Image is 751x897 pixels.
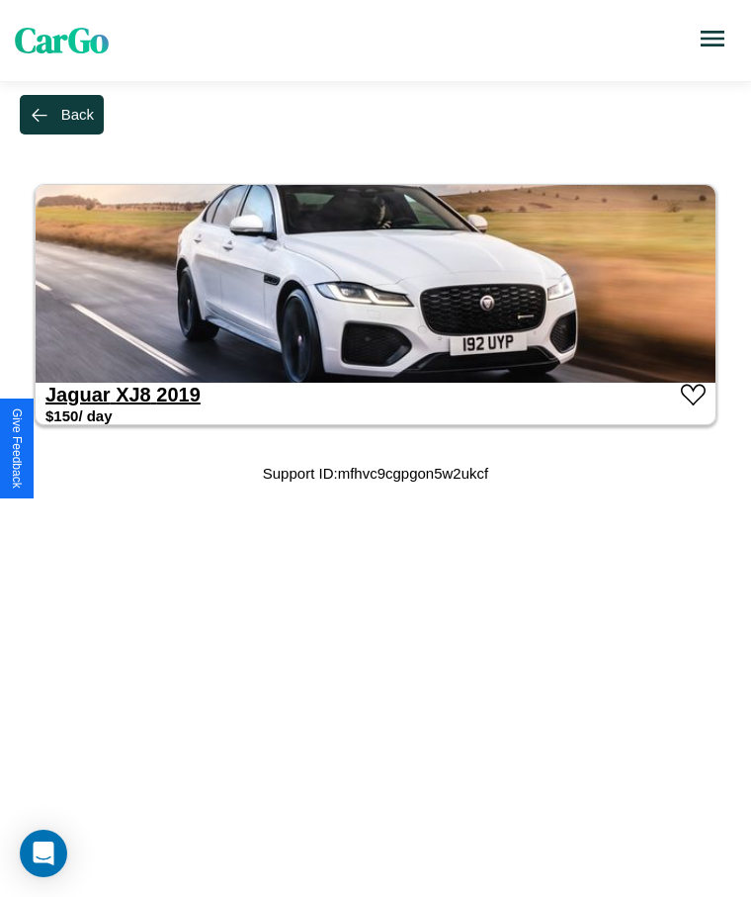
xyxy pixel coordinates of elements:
div: Open Intercom Messenger [20,830,67,877]
button: Back [20,95,104,135]
div: Back [61,106,94,123]
span: CarGo [15,17,109,64]
p: Support ID: mfhvc9cgpgon5w2ukcf [263,460,488,487]
div: Give Feedback [10,408,24,489]
a: Jaguar XJ8 2019 [45,384,201,405]
h3: $ 150 / day [45,407,113,424]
